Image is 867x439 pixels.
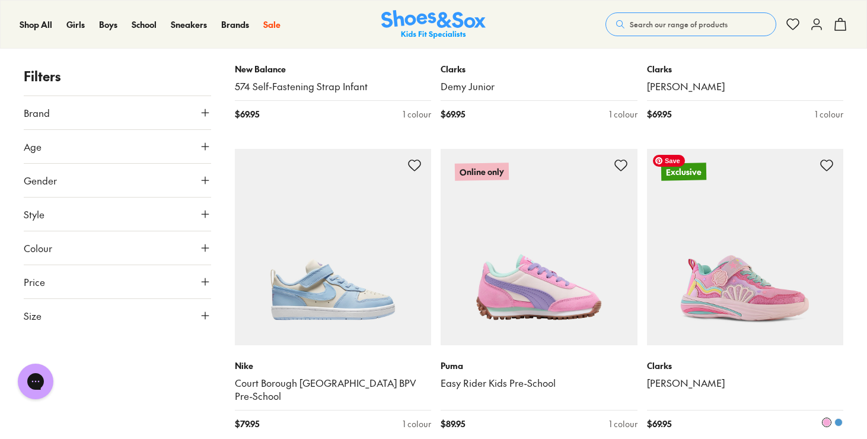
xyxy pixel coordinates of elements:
[441,80,638,93] a: Demy Junior
[235,377,432,403] a: Court Borough [GEOGRAPHIC_DATA] BPV Pre-School
[24,275,45,289] span: Price
[24,265,211,298] button: Price
[20,18,52,31] a: Shop All
[441,149,638,346] a: Online only
[235,63,432,75] p: New Balance
[24,308,42,323] span: Size
[235,360,432,372] p: Nike
[403,108,431,120] div: 1 colour
[24,66,211,86] p: Filters
[381,10,486,39] a: Shoes & Sox
[815,108,843,120] div: 1 colour
[647,377,844,390] a: [PERSON_NAME]
[24,198,211,231] button: Style
[441,63,638,75] p: Clarks
[99,18,117,30] span: Boys
[24,164,211,197] button: Gender
[24,207,44,221] span: Style
[24,173,57,187] span: Gender
[235,80,432,93] a: 574 Self-Fastening Strap Infant
[24,130,211,163] button: Age
[660,161,706,183] p: Exclusive
[221,18,249,31] a: Brands
[235,418,259,430] span: $ 79.95
[263,18,280,31] a: Sale
[441,108,465,120] span: $ 69.95
[441,360,638,372] p: Puma
[24,241,52,255] span: Colour
[66,18,85,31] a: Girls
[12,360,59,403] iframe: Gorgias live chat messenger
[647,108,671,120] span: $ 69.95
[647,63,844,75] p: Clarks
[99,18,117,31] a: Boys
[132,18,157,31] a: School
[24,106,50,120] span: Brand
[20,18,52,30] span: Shop All
[24,139,42,154] span: Age
[24,299,211,332] button: Size
[609,108,638,120] div: 1 colour
[171,18,207,31] a: Sneakers
[647,80,844,93] a: [PERSON_NAME]
[653,155,685,167] span: Save
[647,360,844,372] p: Clarks
[66,18,85,30] span: Girls
[403,418,431,430] div: 1 colour
[605,12,776,36] button: Search our range of products
[441,377,638,390] a: Easy Rider Kids Pre-School
[263,18,280,30] span: Sale
[609,418,638,430] div: 1 colour
[455,163,509,181] p: Online only
[647,149,844,346] a: Exclusive
[235,108,259,120] span: $ 69.95
[647,418,671,430] span: $ 69.95
[441,418,465,430] span: $ 89.95
[132,18,157,30] span: School
[630,19,728,30] span: Search our range of products
[381,10,486,39] img: SNS_Logo_Responsive.svg
[171,18,207,30] span: Sneakers
[24,231,211,265] button: Colour
[221,18,249,30] span: Brands
[24,96,211,129] button: Brand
